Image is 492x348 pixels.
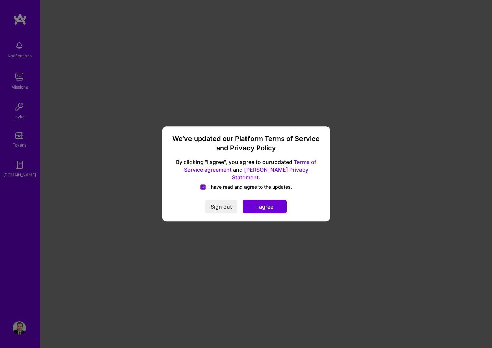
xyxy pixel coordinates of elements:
button: I agree [243,200,287,214]
a: Terms of Service agreement [184,159,316,173]
span: I have read and agree to the updates. [208,184,292,191]
span: By clicking "I agree", you agree to our updated and . [170,158,322,181]
button: Sign out [205,200,237,214]
a: [PERSON_NAME] Privacy Statement [232,166,308,181]
h3: We’ve updated our Platform Terms of Service and Privacy Policy [170,134,322,153]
